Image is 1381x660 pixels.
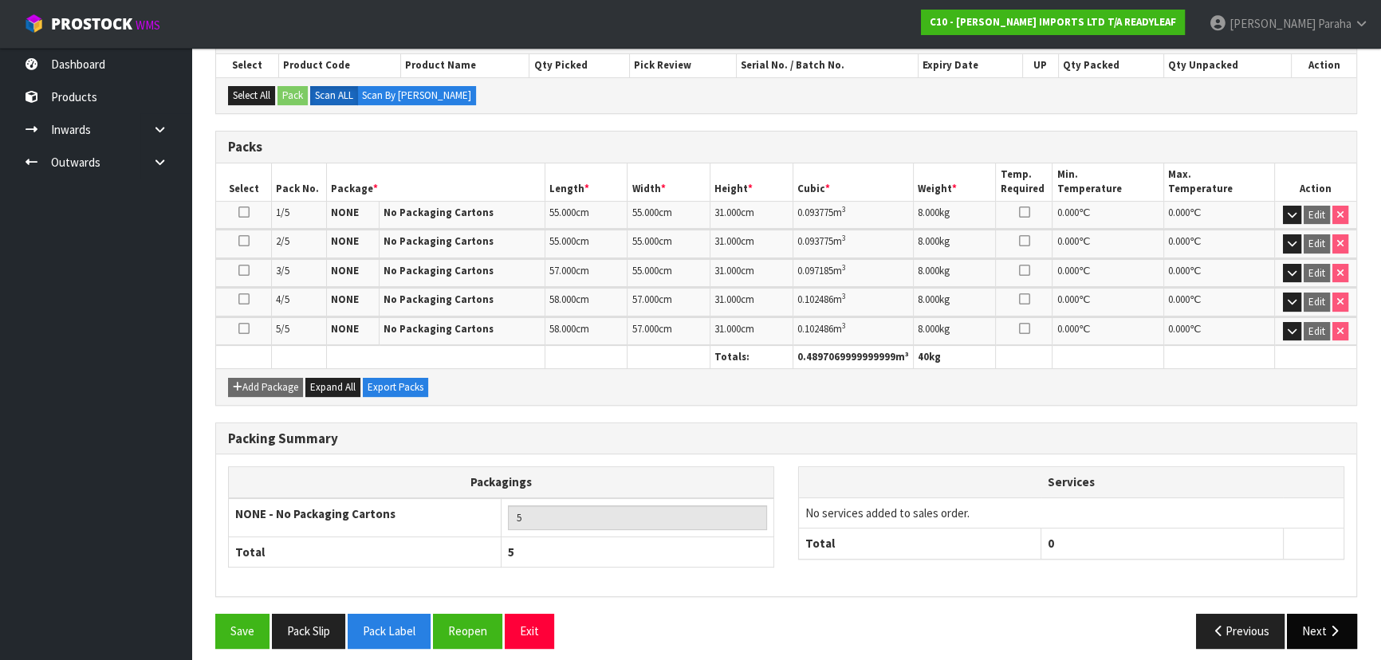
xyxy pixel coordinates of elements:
[628,163,710,201] th: Width
[549,234,576,248] span: 55.000
[384,264,494,277] strong: No Packaging Cartons
[793,230,913,257] td: m
[276,293,289,306] span: 4/5
[272,614,345,648] button: Pack Slip
[842,204,846,214] sup: 3
[842,320,846,331] sup: 3
[545,230,628,257] td: cm
[229,467,774,498] th: Packagings
[331,264,359,277] strong: NONE
[1304,264,1330,283] button: Edit
[1304,322,1330,341] button: Edit
[714,234,741,248] span: 31.000
[331,293,359,306] strong: NONE
[918,206,939,219] span: 8.000
[235,506,395,521] strong: NONE - No Packaging Cartons
[714,264,741,277] span: 31.000
[331,206,359,219] strong: NONE
[1304,293,1330,312] button: Edit
[714,293,741,306] span: 31.000
[363,378,428,397] button: Export Packs
[714,206,741,219] span: 31.000
[797,322,833,336] span: 0.102486
[357,86,476,105] label: Scan By [PERSON_NAME]
[545,317,628,345] td: cm
[793,201,913,229] td: m
[1164,54,1292,77] th: Qty Unpacked
[631,234,658,248] span: 55.000
[276,234,289,248] span: 2/5
[631,206,658,219] span: 55.000
[1052,317,1163,345] td: ℃
[216,54,278,77] th: Select
[930,15,1176,29] strong: C10 - [PERSON_NAME] IMPORTS LTD T/A READYLEAF
[384,206,494,219] strong: No Packaging Cartons
[710,230,793,257] td: cm
[797,234,833,248] span: 0.093775
[310,86,358,105] label: Scan ALL
[1168,293,1190,306] span: 0.000
[793,317,913,345] td: m
[1304,206,1330,225] button: Edit
[1163,288,1274,316] td: ℃
[797,206,833,219] span: 0.093775
[799,528,1041,559] th: Total
[228,378,303,397] button: Add Package
[737,54,919,77] th: Serial No. / Batch No.
[631,264,658,277] span: 55.000
[331,234,359,248] strong: NONE
[913,317,996,345] td: kg
[1058,54,1163,77] th: Qty Packed
[276,322,289,336] span: 5/5
[918,54,1022,77] th: Expiry Date
[276,206,289,219] span: 1/5
[433,614,502,648] button: Reopen
[348,614,431,648] button: Pack Label
[545,163,628,201] th: Length
[797,293,833,306] span: 0.102486
[793,259,913,287] td: m
[277,86,308,105] button: Pack
[1287,614,1357,648] button: Next
[384,293,494,306] strong: No Packaging Cartons
[921,10,1185,35] a: C10 - [PERSON_NAME] IMPORTS LTD T/A READYLEAF
[842,233,846,243] sup: 3
[215,614,270,648] button: Save
[797,350,895,363] span: 0.4897069999999999
[1230,16,1316,31] span: [PERSON_NAME]
[628,201,710,229] td: cm
[793,346,913,369] th: m³
[630,54,737,77] th: Pick Review
[793,163,913,201] th: Cubic
[276,264,289,277] span: 3/5
[549,293,576,306] span: 58.000
[1052,259,1163,287] td: ℃
[1052,288,1163,316] td: ℃
[1056,206,1078,219] span: 0.000
[1168,206,1190,219] span: 0.000
[136,18,160,33] small: WMS
[1196,614,1285,648] button: Previous
[529,54,630,77] th: Qty Picked
[1056,293,1078,306] span: 0.000
[401,54,529,77] th: Product Name
[1163,163,1274,201] th: Max. Temperature
[51,14,132,34] span: ProStock
[918,322,939,336] span: 8.000
[1163,317,1274,345] td: ℃
[799,497,1344,528] td: No services added to sales order.
[918,293,939,306] span: 8.000
[1163,230,1274,257] td: ℃
[1048,536,1054,551] span: 0
[714,322,741,336] span: 31.000
[913,259,996,287] td: kg
[1052,230,1163,257] td: ℃
[545,259,628,287] td: cm
[545,201,628,229] td: cm
[996,163,1052,201] th: Temp. Required
[1168,264,1190,277] span: 0.000
[628,288,710,316] td: cm
[549,322,576,336] span: 58.000
[710,163,793,201] th: Height
[24,14,44,33] img: cube-alt.png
